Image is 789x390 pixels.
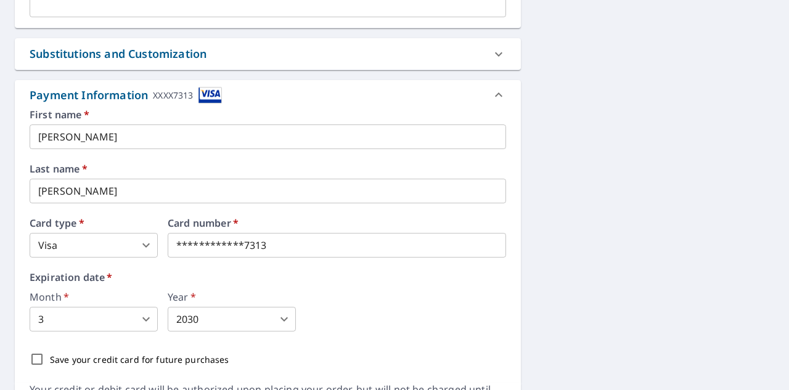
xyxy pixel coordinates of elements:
div: Visa [30,233,158,258]
div: 2030 [168,307,296,331]
label: Expiration date [30,272,506,282]
p: Save your credit card for future purchases [50,353,229,366]
img: cardImage [198,87,222,104]
div: Payment InformationXXXX7313cardImage [15,80,521,110]
label: Year [168,292,296,302]
label: Month [30,292,158,302]
div: XXXX7313 [153,87,193,104]
label: Card number [168,218,506,228]
label: Card type [30,218,158,228]
label: Last name [30,164,506,174]
div: Payment Information [30,87,222,104]
div: Substitutions and Customization [30,46,206,62]
div: 3 [30,307,158,331]
div: Substitutions and Customization [15,38,521,70]
label: First name [30,110,506,120]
